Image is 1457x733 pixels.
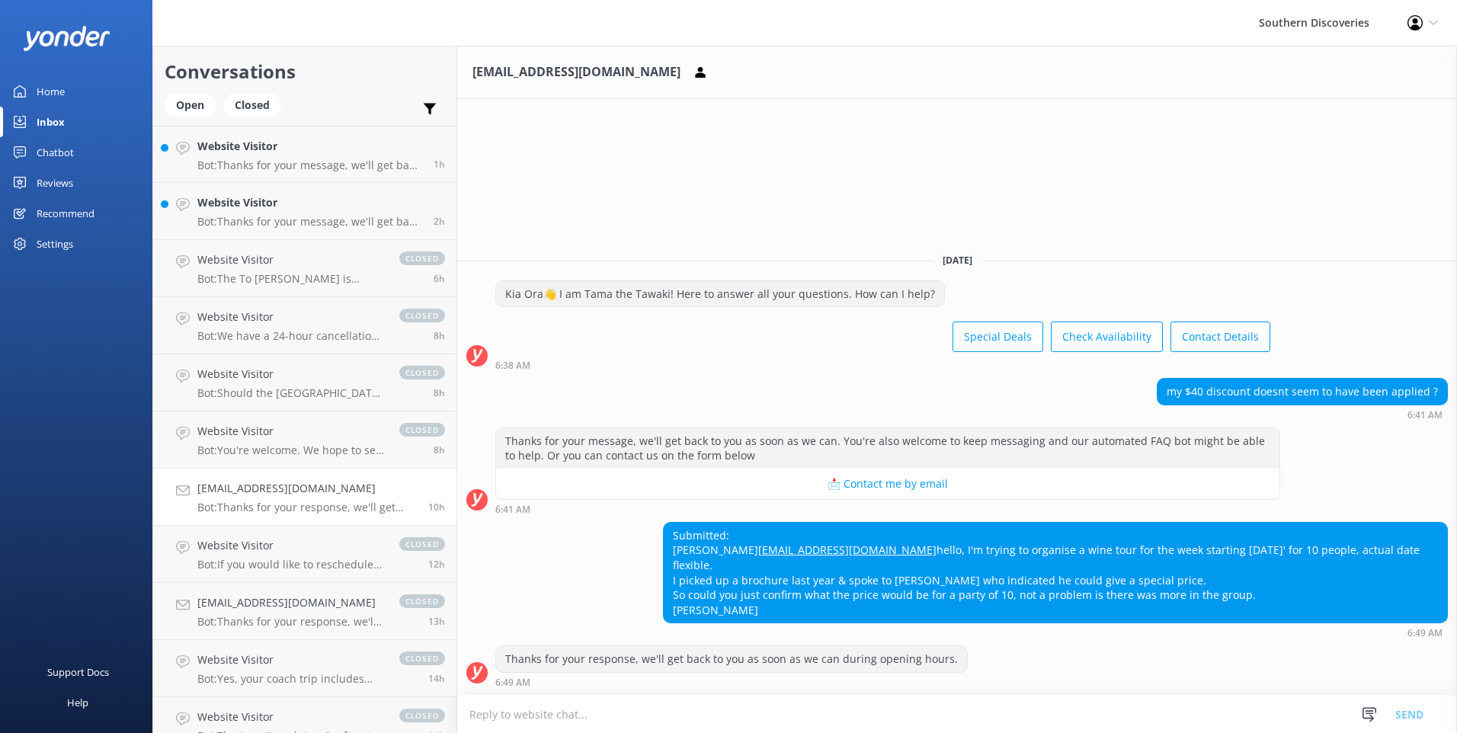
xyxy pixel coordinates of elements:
[434,158,445,171] span: Sep 26 2025 04:14pm (UTC +12:00) Pacific/Auckland
[223,94,281,117] div: Closed
[153,583,456,640] a: [EMAIL_ADDRESS][DOMAIN_NAME]Bot:Thanks for your response, we'll get back to you as soon as we can...
[399,651,445,665] span: closed
[153,469,456,526] a: [EMAIL_ADDRESS][DOMAIN_NAME]Bot:Thanks for your response, we'll get back to you as soon as we can...
[428,501,445,514] span: Sep 26 2025 06:49am (UTC +12:00) Pacific/Auckland
[434,386,445,399] span: Sep 26 2025 09:31am (UTC +12:00) Pacific/Auckland
[23,26,110,51] img: yonder-white-logo.png
[197,386,384,400] p: Bot: Should the [GEOGRAPHIC_DATA] be closed on your day of travel and this has disrupted your cru...
[165,96,223,113] a: Open
[197,423,384,440] h4: Website Visitor
[197,215,422,229] p: Bot: Thanks for your message, we'll get back to you as soon as we can. You're also welcome to kee...
[67,687,88,718] div: Help
[197,329,384,343] p: Bot: We have a 24-hour cancellation and amendment policy. If you notify us more than 24 hours bef...
[496,469,1279,499] button: 📩 Contact me by email
[495,677,968,687] div: Sep 26 2025 06:49am (UTC +12:00) Pacific/Auckland
[153,354,456,411] a: Website VisitorBot:Should the [GEOGRAPHIC_DATA] be closed on your day of travel and this has disr...
[197,651,384,668] h4: Website Visitor
[434,215,445,228] span: Sep 26 2025 03:08pm (UTC +12:00) Pacific/Auckland
[495,361,530,370] strong: 6:38 AM
[664,523,1447,623] div: Submitted: [PERSON_NAME] hello, I'm trying to organise a wine tour for the week starting [DATE]' ...
[495,505,530,514] strong: 6:41 AM
[1407,629,1443,638] strong: 6:49 AM
[428,558,445,571] span: Sep 26 2025 05:00am (UTC +12:00) Pacific/Auckland
[472,62,680,82] h3: [EMAIL_ADDRESS][DOMAIN_NAME]
[1157,409,1448,420] div: Sep 26 2025 06:41am (UTC +12:00) Pacific/Auckland
[153,297,456,354] a: Website VisitorBot:We have a 24-hour cancellation and amendment policy. If you notify us more tha...
[197,251,384,268] h4: Website Visitor
[165,94,216,117] div: Open
[1158,379,1447,405] div: my $40 discount doesnt seem to have been applied ?
[197,709,384,725] h4: Website Visitor
[495,360,1270,370] div: Sep 26 2025 06:38am (UTC +12:00) Pacific/Auckland
[495,504,1280,514] div: Sep 26 2025 06:41am (UTC +12:00) Pacific/Auckland
[1051,322,1163,352] button: Check Availability
[399,423,445,437] span: closed
[953,322,1043,352] button: Special Deals
[223,96,289,113] a: Closed
[197,615,384,629] p: Bot: Thanks for your response, we'll get back to you as soon as we can during opening hours.
[758,543,937,557] a: [EMAIL_ADDRESS][DOMAIN_NAME]
[37,229,73,259] div: Settings
[496,646,967,672] div: Thanks for your response, we'll get back to you as soon as we can during opening hours.
[399,251,445,265] span: closed
[153,240,456,297] a: Website VisitorBot:The To [PERSON_NAME] is available on the 11:15am, 1:15pm, and 1:30pm departure...
[197,672,384,686] p: Bot: Yes, your coach trip includes free pick-up and drop-off from most accommodation providers in...
[197,194,422,211] h4: Website Visitor
[399,537,445,551] span: closed
[197,309,384,325] h4: Website Visitor
[153,411,456,469] a: Website VisitorBot:You're welcome. We hope to see you at Southern Discoveries soon!closed8h
[37,198,94,229] div: Recommend
[37,137,74,168] div: Chatbot
[933,254,981,267] span: [DATE]
[197,537,384,554] h4: Website Visitor
[399,709,445,722] span: closed
[153,126,456,183] a: Website VisitorBot:Thanks for your message, we'll get back to you as soon as we can. You're also ...
[496,281,944,307] div: Kia Ora👋 I am Tama the Tawaki! Here to answer all your questions. How can I help?
[197,272,384,286] p: Bot: The To [PERSON_NAME] is available on the 11:15am, 1:15pm, and 1:30pm departures. Unfortunate...
[197,158,422,172] p: Bot: Thanks for your message, we'll get back to you as soon as we can. You're also welcome to kee...
[399,594,445,608] span: closed
[165,57,445,86] h2: Conversations
[434,272,445,285] span: Sep 26 2025 10:49am (UTC +12:00) Pacific/Auckland
[37,107,65,137] div: Inbox
[663,627,1448,638] div: Sep 26 2025 06:49am (UTC +12:00) Pacific/Auckland
[197,594,384,611] h4: [EMAIL_ADDRESS][DOMAIN_NAME]
[153,183,456,240] a: Website VisitorBot:Thanks for your message, we'll get back to you as soon as we can. You're also ...
[495,678,530,687] strong: 6:49 AM
[197,443,384,457] p: Bot: You're welcome. We hope to see you at Southern Discoveries soon!
[434,329,445,342] span: Sep 26 2025 09:36am (UTC +12:00) Pacific/Auckland
[197,366,384,383] h4: Website Visitor
[399,309,445,322] span: closed
[37,76,65,107] div: Home
[496,428,1279,469] div: Thanks for your message, we'll get back to you as soon as we can. You're also welcome to keep mes...
[197,480,417,497] h4: [EMAIL_ADDRESS][DOMAIN_NAME]
[47,657,109,687] div: Support Docs
[37,168,73,198] div: Reviews
[197,501,417,514] p: Bot: Thanks for your response, we'll get back to you as soon as we can during opening hours.
[428,672,445,685] span: Sep 26 2025 03:23am (UTC +12:00) Pacific/Auckland
[434,443,445,456] span: Sep 26 2025 09:07am (UTC +12:00) Pacific/Auckland
[1170,322,1270,352] button: Contact Details
[153,640,456,697] a: Website VisitorBot:Yes, your coach trip includes free pick-up and drop-off from most accommodatio...
[428,615,445,628] span: Sep 26 2025 04:02am (UTC +12:00) Pacific/Auckland
[399,366,445,379] span: closed
[153,526,456,583] a: Website VisitorBot:If you would like to reschedule your booking, please call us on [PHONE_NUMBER]...
[197,558,384,571] p: Bot: If you would like to reschedule your booking, please call us on [PHONE_NUMBER]. We are also ...
[197,138,422,155] h4: Website Visitor
[1407,411,1443,420] strong: 6:41 AM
